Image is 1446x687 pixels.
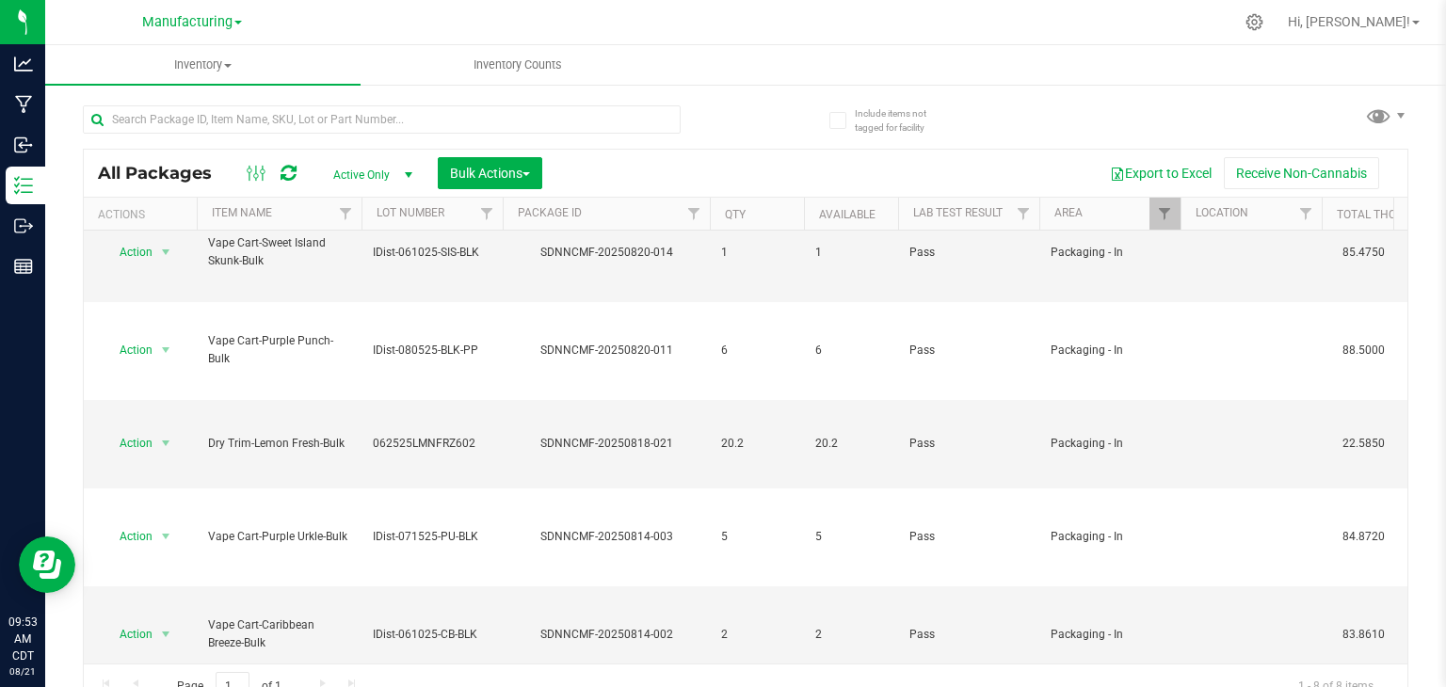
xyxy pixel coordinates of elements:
a: Total THC% [1337,208,1405,221]
span: Pass [909,342,1028,359]
span: Inventory [45,56,361,73]
span: 1 [815,244,887,262]
span: Pass [909,435,1028,453]
span: Vape Cart-Purple Urkle-Bulk [208,528,350,546]
span: Bulk Actions [450,166,530,181]
span: Pass [909,528,1028,546]
span: Dry Trim-Lemon Fresh-Bulk [208,435,350,453]
span: Vape Cart-Caribbean Breeze-Bulk [208,616,350,652]
a: Lab Test Result [913,206,1003,219]
span: 1 [721,244,793,262]
span: select [154,239,178,265]
span: Pass [909,244,1028,262]
inline-svg: Reports [14,257,33,276]
a: Filter [1149,198,1181,230]
span: Vape Cart-Sweet Island Skunk-Bulk [208,234,350,270]
span: select [154,523,178,550]
button: Bulk Actions [438,157,542,189]
span: 5 [815,528,887,546]
span: 85.4750 [1333,239,1394,266]
div: SDNNCMF-20250820-011 [500,342,713,359]
span: Hi, [PERSON_NAME]! [1288,14,1410,29]
inline-svg: Manufacturing [14,95,33,114]
button: Receive Non-Cannabis [1224,157,1379,189]
div: SDNNCMF-20250818-021 [500,435,713,453]
p: 08/21 [8,664,37,679]
a: Inventory [45,45,361,85]
div: SDNNCMF-20250814-003 [500,528,713,546]
a: Filter [679,198,710,230]
span: Action [103,239,153,265]
a: Qty [725,208,746,221]
span: Packaging - In [1051,244,1169,262]
inline-svg: Inventory [14,176,33,195]
span: select [154,337,178,363]
a: Inventory Counts [361,45,676,85]
span: 20.2 [721,435,793,453]
span: Action [103,621,153,647]
a: Available [819,208,876,221]
span: Pass [909,626,1028,644]
a: Item Name [212,206,272,219]
span: 84.8720 [1333,523,1394,551]
a: Filter [1291,198,1322,230]
span: 6 [815,342,887,359]
span: Include items not tagged for facility [855,106,949,135]
a: Filter [330,198,361,230]
span: Action [103,523,153,550]
inline-svg: Outbound [14,216,33,235]
div: SDNNCMF-20250814-002 [500,626,713,644]
span: Packaging - In [1051,342,1169,359]
div: SDNNCMF-20250820-014 [500,244,713,262]
span: select [154,430,178,456]
span: select [154,621,178,647]
input: Search Package ID, Item Name, SKU, Lot or Part Number... [83,105,681,134]
a: Package ID [518,206,582,219]
iframe: Resource center [19,536,75,593]
span: All Packages [98,163,231,184]
span: 5 [721,528,793,546]
span: Manufacturing [142,14,233,30]
span: 88.5000 [1333,337,1394,364]
span: Action [103,337,153,363]
span: Action [103,430,153,456]
span: Packaging - In [1051,528,1169,546]
inline-svg: Inbound [14,136,33,154]
span: 2 [815,626,887,644]
p: 09:53 AM CDT [8,614,37,664]
span: Packaging - In [1051,435,1169,453]
span: 062525LMNFRZ602 [373,435,491,453]
span: IDist-071525-PU-BLK [373,528,491,546]
span: 6 [721,342,793,359]
span: IDist-061025-SIS-BLK [373,244,491,262]
a: Location [1196,206,1248,219]
span: Packaging - In [1051,626,1169,644]
a: Area [1054,206,1083,219]
inline-svg: Analytics [14,55,33,73]
span: 2 [721,626,793,644]
a: Filter [1008,198,1039,230]
span: IDist-061025-CB-BLK [373,626,491,644]
a: Filter [472,198,503,230]
span: Inventory Counts [448,56,587,73]
span: 20.2 [815,435,887,453]
span: Vape Cart-Purple Punch-Bulk [208,332,350,368]
div: Actions [98,208,189,221]
span: 83.8610 [1333,621,1394,648]
span: IDist-080525-BLK-PP [373,342,491,359]
div: Manage settings [1243,13,1266,31]
span: 22.5850 [1333,430,1394,457]
button: Export to Excel [1098,157,1224,189]
a: Lot Number [377,206,444,219]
